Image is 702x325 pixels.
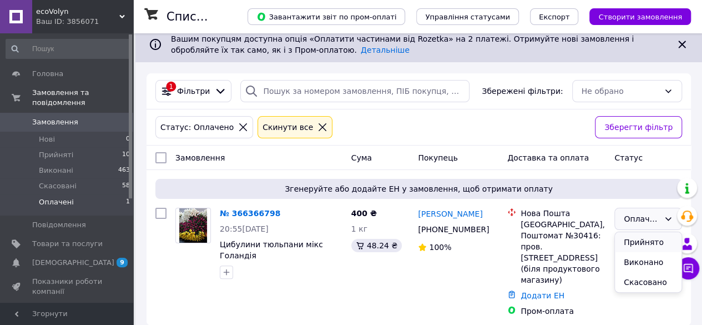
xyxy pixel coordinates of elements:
[220,224,269,233] span: 20:55[DATE]
[175,153,225,162] span: Замовлення
[425,13,510,21] span: Управління статусами
[604,121,673,133] span: Зберегти фільтр
[39,197,74,207] span: Оплачені
[351,153,372,162] span: Cума
[39,150,73,160] span: Прийняті
[158,121,236,133] div: Статус: Оплачено
[530,8,579,25] button: Експорт
[166,10,279,23] h1: Список замовлень
[595,116,682,138] button: Зберегти фільтр
[624,213,659,225] div: Оплачено
[171,34,634,54] span: Вашим покупцям доступна опція «Оплатити частинами від Rozetka» на 2 платежі. Отримуйте нові замов...
[118,166,130,176] span: 463
[589,8,691,25] button: Створити замовлення
[615,272,681,292] li: Скасовано
[248,8,405,25] button: Завантажити звіт по пром-оплаті
[117,258,128,267] span: 9
[32,258,114,268] span: [DEMOGRAPHIC_DATA]
[122,150,130,160] span: 10
[615,252,681,272] li: Виконано
[578,12,691,21] a: Створити замовлення
[177,86,210,97] span: Фільтри
[521,208,605,219] div: Нова Пошта
[32,69,63,79] span: Головна
[179,208,207,243] img: Фото товару
[429,243,451,252] span: 100%
[32,220,86,230] span: Повідомлення
[582,85,659,97] div: Не обрано
[598,13,682,21] span: Створити замовлення
[32,88,133,108] span: Замовлення та повідомлення
[482,86,563,97] span: Збережені фільтри:
[240,80,469,102] input: Пошук за номером замовлення, ПІБ покупця, номером телефону, Email, номером накладної
[539,13,570,21] span: Експорт
[32,239,103,249] span: Товари та послуги
[126,134,130,144] span: 0
[126,197,130,207] span: 1
[507,153,589,162] span: Доставка та оплата
[677,257,699,279] button: Чат з покупцем
[615,232,681,252] li: Прийнято
[39,134,55,144] span: Нові
[418,153,457,162] span: Покупець
[614,153,643,162] span: Статус
[351,209,377,218] span: 400 ₴
[361,46,410,54] a: Детальніше
[32,277,103,297] span: Показники роботи компанії
[6,39,131,59] input: Пошук
[521,306,605,317] div: Пром-оплата
[256,12,396,22] span: Завантажити звіт по пром-оплаті
[521,291,564,300] a: Додати ЕН
[36,17,133,27] div: Ваш ID: 3856071
[351,224,367,233] span: 1 кг
[32,117,78,127] span: Замовлення
[418,208,482,219] a: [PERSON_NAME]
[260,121,315,133] div: Cкинути все
[175,208,211,243] a: Фото товару
[220,240,323,271] a: Цибулини тюльпани мікс Голандія ([GEOGRAPHIC_DATA])
[39,166,73,176] span: Виконані
[351,239,402,252] div: 48.24 ₴
[416,222,489,237] div: [PHONE_NUMBER]
[521,219,605,286] div: [GEOGRAPHIC_DATA], Поштомат №30416: пров. [STREET_ADDRESS] (біля продуктового магазину)
[36,7,119,17] span: ecoVolyn
[220,209,280,218] a: № 366366798
[122,181,130,191] span: 58
[416,8,519,25] button: Управління статусами
[160,183,678,194] span: Згенеруйте або додайте ЕН у замовлення, щоб отримати оплату
[39,181,77,191] span: Скасовані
